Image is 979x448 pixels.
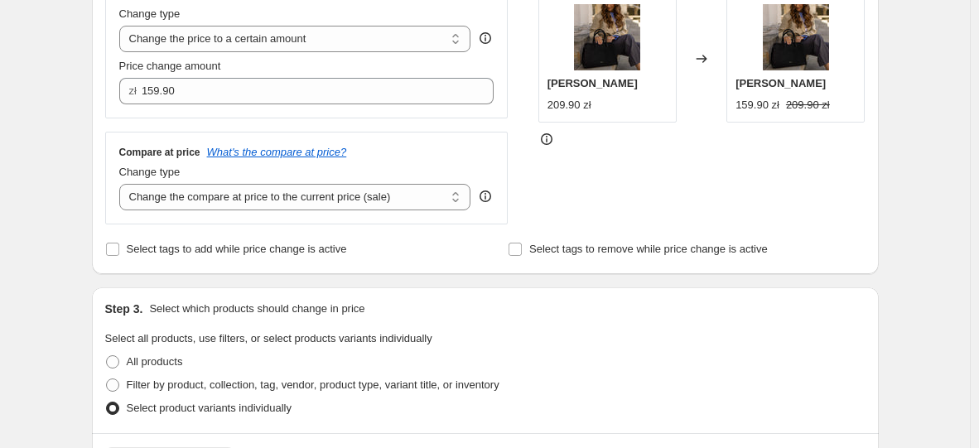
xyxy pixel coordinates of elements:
[127,243,347,255] span: Select tags to add while price change is active
[119,7,181,20] span: Change type
[119,146,200,159] h3: Compare at price
[129,84,137,97] span: zł
[105,332,432,344] span: Select all products, use filters, or select products variants individually
[547,77,638,89] span: [PERSON_NAME]
[127,402,292,414] span: Select product variants individually
[127,378,499,391] span: Filter by product, collection, tag, vendor, product type, variant title, or inventory
[529,243,768,255] span: Select tags to remove while price change is active
[207,146,347,158] button: What's the compare at price?
[149,301,364,317] p: Select which products should change in price
[763,4,829,70] img: 457443729c14d47590d2bb65fcefc8ba_80x.jpg
[735,97,779,113] div: 159.90 zł
[142,78,469,104] input: 80.00
[127,355,183,368] span: All products
[547,97,591,113] div: 209.90 zł
[574,4,640,70] img: 457443729c14d47590d2bb65fcefc8ba_80x.jpg
[119,60,221,72] span: Price change amount
[105,301,143,317] h2: Step 3.
[477,30,494,46] div: help
[119,166,181,178] span: Change type
[477,188,494,205] div: help
[786,97,830,113] strike: 209.90 zł
[735,77,826,89] span: [PERSON_NAME]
